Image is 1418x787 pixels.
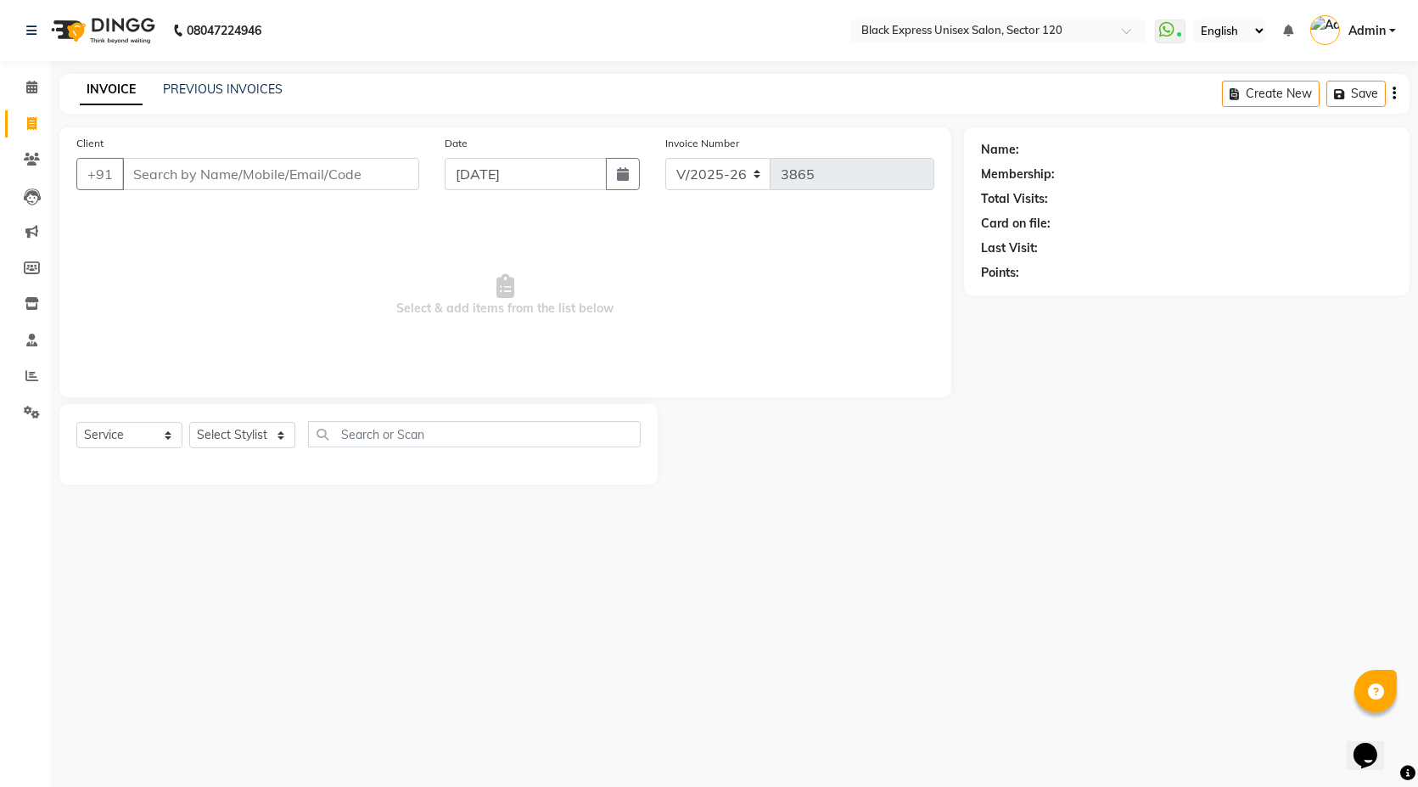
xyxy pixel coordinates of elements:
[445,136,468,151] label: Date
[187,7,261,54] b: 08047224946
[981,166,1055,183] div: Membership:
[122,158,419,190] input: Search by Name/Mobile/Email/Code
[1326,81,1386,107] button: Save
[1310,15,1340,45] img: Admin
[981,141,1019,159] div: Name:
[76,211,934,380] span: Select & add items from the list below
[76,158,124,190] button: +91
[308,421,641,447] input: Search or Scan
[1222,81,1320,107] button: Create New
[981,264,1019,282] div: Points:
[76,136,104,151] label: Client
[1347,719,1401,770] iframe: chat widget
[43,7,160,54] img: logo
[981,239,1038,257] div: Last Visit:
[665,136,739,151] label: Invoice Number
[80,75,143,105] a: INVOICE
[163,82,283,97] a: PREVIOUS INVOICES
[981,190,1048,208] div: Total Visits:
[1348,22,1386,40] span: Admin
[981,215,1051,233] div: Card on file:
